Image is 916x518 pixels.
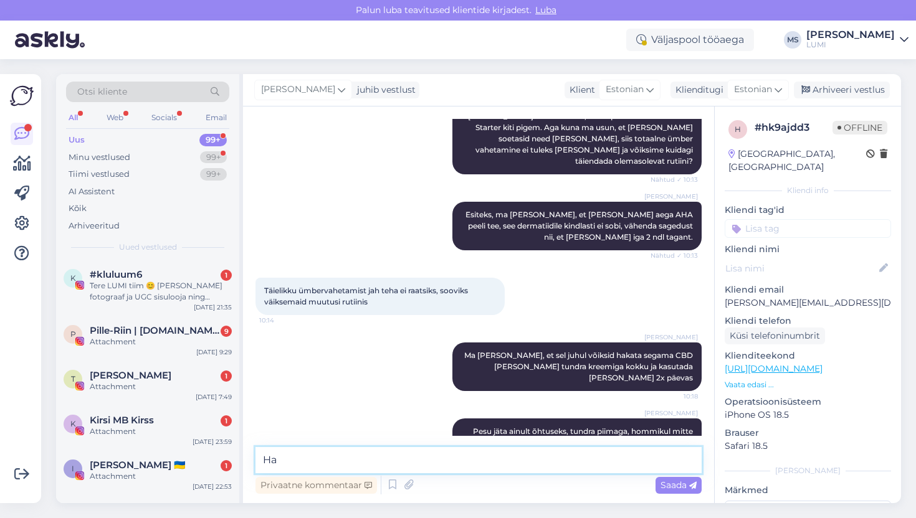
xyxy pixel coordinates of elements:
[644,408,698,418] span: [PERSON_NAME]
[725,379,891,390] p: Vaata edasi ...
[90,280,232,303] div: Tere LUMI tiim 😊 [PERSON_NAME] fotograaf ja UGC sisulooja ning pakuks teile foto ja video loomist...
[203,110,229,126] div: Email
[196,392,232,402] div: [DATE] 7:49
[725,440,891,453] p: Safari 18.5
[221,460,232,471] div: 1
[670,83,723,97] div: Klienditugi
[833,121,887,134] span: Offline
[725,349,891,362] p: Klienditeekond
[725,314,891,327] p: Kliendi telefon
[193,437,232,446] div: [DATE] 23:59
[119,242,177,253] span: Uued vestlused
[90,426,232,437] div: Attachment
[725,204,891,217] p: Kliendi tag'id
[261,83,335,97] span: [PERSON_NAME]
[104,110,126,126] div: Web
[221,270,232,281] div: 1
[661,479,697,491] span: Saada
[70,419,76,428] span: K
[468,89,695,166] span: 27 aastaselt võib töötada paremini teistsugune lähenemine, tuleks keskenduda rohkem naha kaitseba...
[221,415,232,426] div: 1
[626,29,754,51] div: Väljaspool tööaega
[606,83,644,97] span: Estonian
[725,426,891,440] p: Brauser
[255,477,377,494] div: Privaatne kommentaar
[725,408,891,421] p: iPhone OS 18.5
[221,370,232,382] div: 1
[69,202,87,215] div: Kõik
[735,125,741,134] span: h
[193,482,232,491] div: [DATE] 22:53
[149,110,179,126] div: Socials
[725,484,891,497] p: Märkmed
[734,83,772,97] span: Estonian
[200,168,227,181] div: 99+
[806,30,895,40] div: [PERSON_NAME]
[644,192,698,201] span: [PERSON_NAME]
[200,151,227,164] div: 99+
[259,316,306,325] span: 10:14
[725,283,891,296] p: Kliendi email
[651,251,698,260] span: Nähtud ✓ 10:13
[806,30,909,50] a: [PERSON_NAME]LUMI
[728,148,866,174] div: [GEOGRAPHIC_DATA], [GEOGRAPHIC_DATA]
[10,84,34,108] img: Askly Logo
[70,329,76,339] span: P
[806,40,895,50] div: LUMI
[725,261,877,275] input: Lisa nimi
[90,459,186,471] span: Ingrid Mugu 🇺🇦
[755,120,833,135] div: # hk9ajdd3
[565,83,595,97] div: Klient
[464,351,695,382] span: Ma [PERSON_NAME], et sel juhul võiksid hakata segama CBD [PERSON_NAME] tundra kreemiga kokku ja k...
[90,471,232,482] div: Attachment
[90,336,232,347] div: Attachment
[255,447,702,473] textarea: Hap
[196,347,232,357] div: [DATE] 9:29
[71,374,75,384] span: T
[784,31,801,49] div: MS
[69,134,85,146] div: Uus
[221,326,232,337] div: 9
[199,134,227,146] div: 99+
[90,381,232,392] div: Attachment
[532,4,560,16] span: Luba
[651,175,698,184] span: Nähtud ✓ 10:13
[90,370,171,381] span: Taimi Aava
[725,395,891,408] p: Operatsioonisüsteem
[465,210,695,242] span: Esiteks, ma [PERSON_NAME], et [PERSON_NAME] aega AHA peeli tee, see dermatiidile kindlasti ei sob...
[473,426,695,447] span: Pesu jäta ainult õhtuseks, tundra piimaga, hommikul mitte [PERSON_NAME]
[69,151,130,164] div: Minu vestlused
[69,220,120,232] div: Arhiveeritud
[725,363,823,374] a: [URL][DOMAIN_NAME]
[90,415,154,426] span: Kirsi MB Kirss
[70,273,76,283] span: k
[352,83,416,97] div: juhib vestlust
[725,185,891,196] div: Kliendi info
[69,168,130,181] div: Tiimi vestlused
[90,269,142,280] span: #kluluum6
[794,82,890,98] div: Arhiveeri vestlus
[725,219,891,238] input: Lisa tag
[66,110,80,126] div: All
[77,85,127,98] span: Otsi kliente
[264,286,470,306] span: Täielikku ümbervahetamist jah teha ei raatsiks, sooviks väiksemaid muutusi rutiinis
[725,296,891,309] p: [PERSON_NAME][EMAIL_ADDRESS][DOMAIN_NAME]
[725,465,891,476] div: [PERSON_NAME]
[725,327,825,344] div: Küsi telefoninumbrit
[194,303,232,312] div: [DATE] 21:35
[651,392,698,401] span: 10:18
[644,332,698,342] span: [PERSON_NAME]
[90,325,219,336] span: Pille-Riin | treenerpilleriin.ee
[72,464,74,473] span: I
[69,186,115,198] div: AI Assistent
[725,243,891,256] p: Kliendi nimi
